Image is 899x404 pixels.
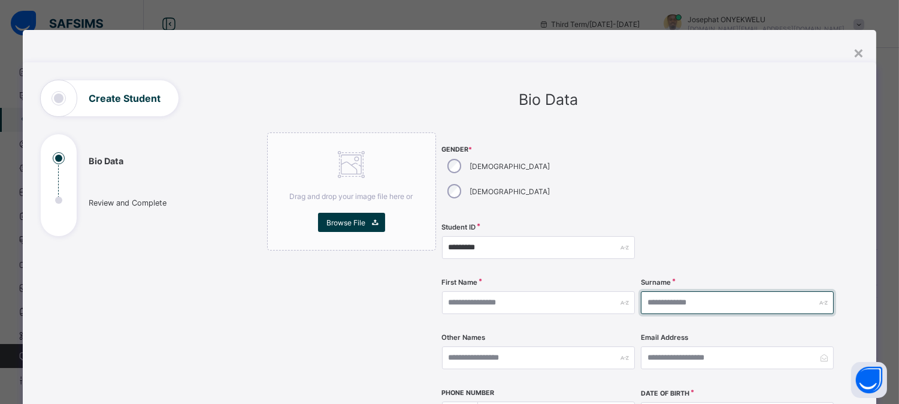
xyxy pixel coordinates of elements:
span: Browse File [327,218,366,227]
div: Drag and drop your image file here orBrowse File [267,132,436,251]
label: [DEMOGRAPHIC_DATA] [470,187,550,196]
label: Surname [641,278,671,287]
span: Drag and drop your image file here or [290,192,413,201]
label: [DEMOGRAPHIC_DATA] [470,162,550,171]
label: Phone Number [442,389,495,397]
span: Bio Data [519,91,578,108]
label: Student ID [442,223,476,231]
label: Email Address [641,333,688,342]
button: Open asap [851,362,887,398]
span: Gender [442,146,635,153]
label: Date of Birth [641,390,689,397]
div: × [853,42,864,62]
label: First Name [442,278,478,287]
h1: Create Student [89,94,161,103]
label: Other Names [442,333,486,342]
